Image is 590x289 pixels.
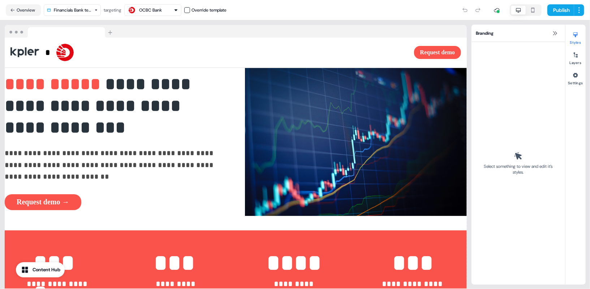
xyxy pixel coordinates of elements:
button: Overview [6,4,41,16]
div: Override template [191,7,227,14]
div: targeting [104,7,121,14]
button: Request demo → [5,194,81,210]
img: Image [245,68,467,216]
button: Request demo [414,46,461,59]
button: Publish [547,4,574,16]
div: Financials Bank template V2 [54,7,91,14]
div: Request demo [239,46,461,59]
div: OCBC Bank [139,7,162,14]
button: Content Hub [16,262,65,277]
button: Settings [565,69,586,85]
button: OCBC Bank [124,4,181,16]
div: Request demo → [5,194,227,210]
button: Layers [565,49,586,65]
div: *Request demo [5,38,467,67]
div: Content Hub [33,266,60,273]
div: Branding [471,25,565,42]
button: Styles [565,29,586,45]
img: Browser topbar [5,25,116,38]
div: Select something to view and edit it’s styles. [482,163,555,175]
